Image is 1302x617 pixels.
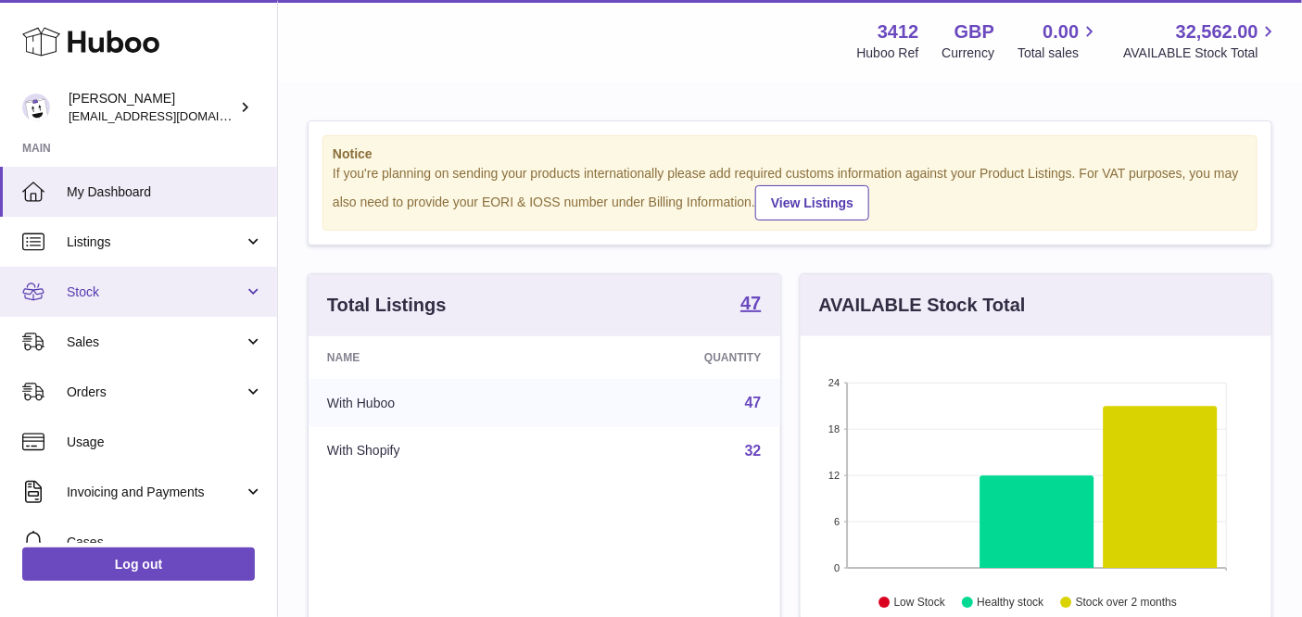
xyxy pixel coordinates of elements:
h3: Total Listings [327,293,447,318]
text: Healthy stock [977,596,1044,609]
div: If you're planning on sending your products internationally please add required customs informati... [333,165,1247,220]
strong: GBP [954,19,994,44]
span: Listings [67,233,244,251]
div: Currency [942,44,995,62]
span: Cases [67,534,263,551]
th: Quantity [563,336,779,379]
div: [PERSON_NAME] [69,90,235,125]
span: Invoicing and Payments [67,484,244,501]
a: 32,562.00 AVAILABLE Stock Total [1123,19,1280,62]
text: Low Stock [893,596,945,609]
span: Stock [67,283,244,301]
text: 0 [834,562,840,573]
span: Sales [67,334,244,351]
text: 12 [828,470,840,481]
th: Name [309,336,563,379]
strong: 47 [740,294,761,312]
a: Log out [22,548,255,581]
strong: 3412 [878,19,919,44]
a: 47 [740,294,761,316]
text: 24 [828,377,840,388]
td: With Huboo [309,379,563,427]
span: AVAILABLE Stock Total [1123,44,1280,62]
text: 6 [834,516,840,527]
span: [EMAIL_ADDRESS][DOMAIN_NAME] [69,108,272,123]
a: View Listings [755,185,869,220]
span: Total sales [1018,44,1100,62]
strong: Notice [333,145,1247,163]
div: Huboo Ref [857,44,919,62]
span: Orders [67,384,244,401]
a: 0.00 Total sales [1018,19,1100,62]
text: 18 [828,423,840,434]
img: info@beeble.buzz [22,94,50,121]
span: 32,562.00 [1176,19,1258,44]
a: 32 [745,443,762,459]
span: 0.00 [1043,19,1080,44]
td: With Shopify [309,427,563,475]
h3: AVAILABLE Stock Total [819,293,1026,318]
a: 47 [745,395,762,410]
span: Usage [67,434,263,451]
text: Stock over 2 months [1076,596,1177,609]
span: My Dashboard [67,183,263,201]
